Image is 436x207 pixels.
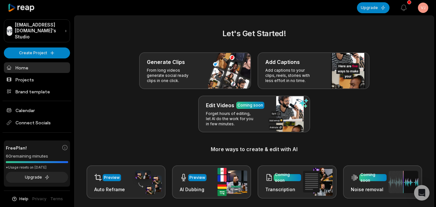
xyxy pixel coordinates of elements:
div: 60 remaining minutes [6,153,68,160]
a: Home [4,62,70,73]
p: Add captions to your clips, reels, stories with less effort in no time. [265,68,315,83]
a: Privacy [32,196,46,202]
button: Upgrade [357,2,390,13]
h3: Noise removal [351,186,387,193]
button: Help [11,196,28,202]
img: auto_reframe.png [132,170,162,195]
button: Upgrade [6,172,68,183]
a: Calendar [4,105,70,116]
h3: Add Captions [265,58,300,66]
h3: AI Dubbing [180,186,207,193]
a: Terms [50,196,63,202]
div: Coming soon [360,172,385,183]
button: Create Project [4,47,70,58]
h3: Edit Videos [206,101,234,109]
div: Preview [104,175,120,181]
h3: Transcription [265,186,301,193]
a: Brand template [4,86,70,97]
div: Open Intercom Messenger [414,185,430,201]
div: VS [7,26,12,36]
div: Preview [189,175,205,181]
span: Connect Socials [4,117,70,129]
span: Free Plan! [6,144,27,151]
h3: Generate Clips [147,58,185,66]
div: Coming soon [238,102,263,108]
div: Coming soon [275,172,300,183]
a: Projects [4,74,70,85]
img: transcription.png [303,168,333,196]
h3: More ways to create & edit with AI [82,145,426,153]
div: *Usage resets on [DATE] [6,165,68,170]
p: From long videos generate social ready clips in one click. [147,68,197,83]
img: ai_dubbing.png [218,168,247,196]
img: noise_removal.png [389,171,418,193]
span: Help [19,196,28,202]
h2: Let's Get Started! [82,28,426,39]
h3: Auto Reframe [94,186,125,193]
p: Forget hours of editing, let AI do the work for you in few minutes. [206,111,256,127]
p: [EMAIL_ADDRESS][DOMAIN_NAME]'s Studio [15,22,62,40]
